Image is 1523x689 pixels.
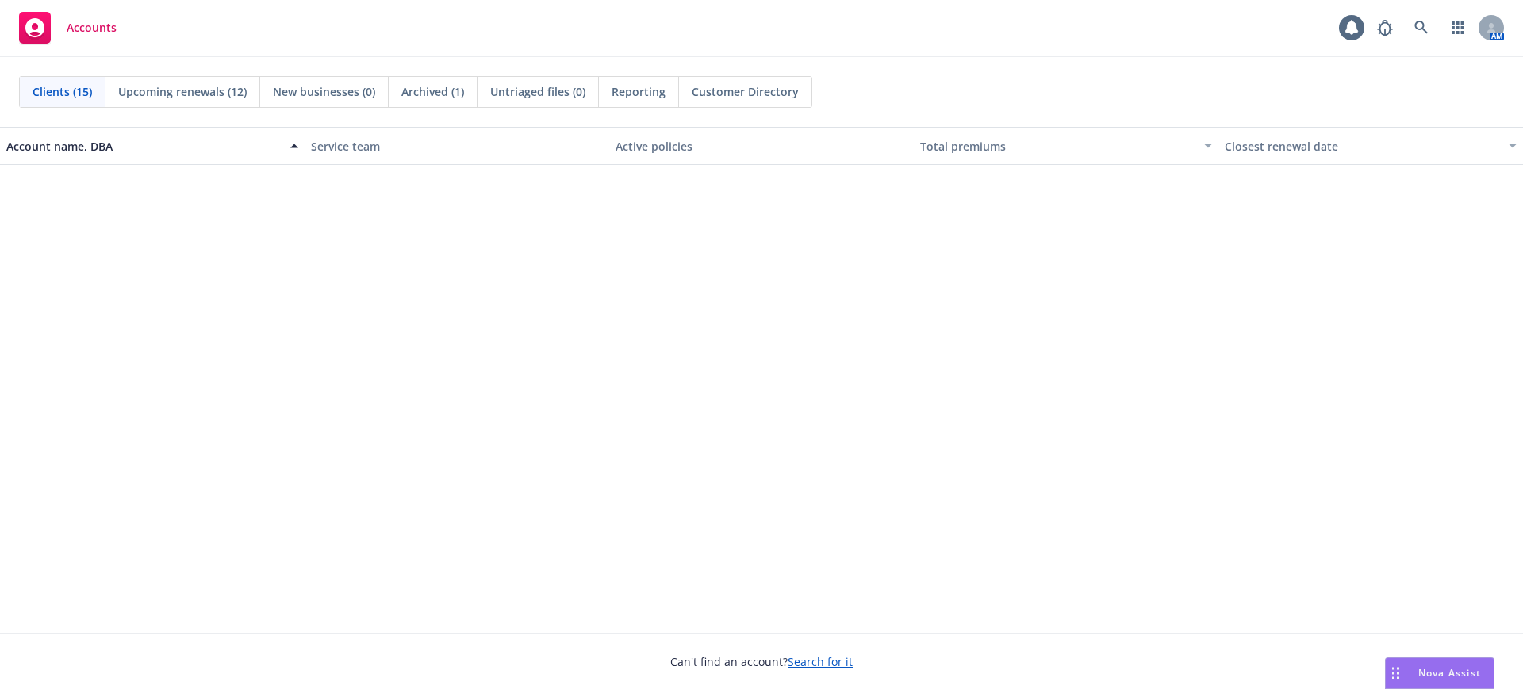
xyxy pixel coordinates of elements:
span: Untriaged files (0) [490,83,585,100]
div: Drag to move [1386,658,1406,688]
a: Report a Bug [1369,12,1401,44]
span: Customer Directory [692,83,799,100]
button: Active policies [609,127,914,165]
div: Active policies [616,138,907,155]
span: Can't find an account? [670,653,853,670]
span: Archived (1) [401,83,464,100]
button: Total premiums [914,127,1218,165]
div: Account name, DBA [6,138,281,155]
button: Nova Assist [1385,657,1494,689]
div: Closest renewal date [1225,138,1499,155]
span: Upcoming renewals (12) [118,83,247,100]
button: Service team [305,127,609,165]
a: Search for it [788,654,853,669]
span: Clients (15) [33,83,92,100]
span: New businesses (0) [273,83,375,100]
span: Accounts [67,21,117,34]
button: Closest renewal date [1218,127,1523,165]
a: Search [1406,12,1437,44]
div: Total premiums [920,138,1195,155]
span: Nova Assist [1418,666,1481,679]
a: Switch app [1442,12,1474,44]
span: Reporting [612,83,666,100]
a: Accounts [13,6,123,50]
div: Service team [311,138,603,155]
